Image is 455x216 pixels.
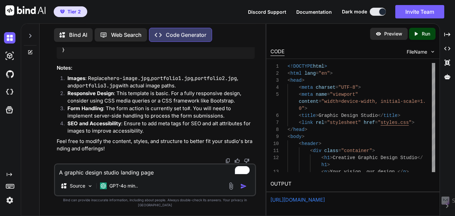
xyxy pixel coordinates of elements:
[62,120,255,135] li: : Ensure to add meta tags for SEO and alt attributes for images to improve accessibility.
[270,197,325,203] a: [URL][DOMAIN_NAME]
[111,31,142,39] p: Web Search
[378,113,384,118] span: </
[187,105,190,112] code: #
[299,141,302,146] span: <
[4,195,15,206] img: settings
[302,120,313,125] span: link
[60,10,65,14] img: premium
[62,75,255,90] li: : Replace , , , and with actual image paths.
[195,75,237,82] code: portfolio2.jpg
[100,183,107,189] img: GPT-4o mini
[62,90,255,105] li: : This template is basic. For a fully responsive design, consider using CSS media queries or a CS...
[321,169,324,174] span: <
[107,75,150,82] code: hero-image.jpg
[244,158,249,163] img: dislike
[319,141,321,146] span: >
[364,120,375,125] span: href
[270,77,279,84] div: 3
[67,105,103,112] strong: Form Handling
[270,63,279,70] div: 1
[288,78,290,83] span: <
[330,155,333,160] span: >
[406,169,409,174] span: >
[67,120,121,127] strong: SEO and Accessibility
[316,113,318,118] span: >
[327,120,361,125] span: "stylesheet"
[270,154,279,161] div: 12
[270,48,285,56] div: CODE
[299,99,319,104] span: content
[324,64,327,69] span: >
[291,78,302,83] span: head
[5,5,46,15] img: Bind AI
[296,8,332,15] button: Documentation
[302,78,304,83] span: >
[302,134,304,139] span: >
[270,119,279,126] div: 7
[321,155,324,160] span: <
[270,126,279,133] div: 8
[225,158,231,163] img: copy
[70,183,85,189] p: Source
[327,162,330,167] span: >
[316,92,327,97] span: name
[336,85,338,90] span: =
[395,5,444,18] button: Invite Team
[151,75,193,82] code: portfolio1.jpg
[57,138,255,153] p: Feel free to modify the content, styles, and structure to better fit your studio's branding and o...
[248,9,286,15] span: Discord Support
[67,75,85,81] strong: Images
[319,71,330,76] span: "en"
[299,106,305,111] span: 0"
[4,50,15,62] img: darkAi-studio
[321,99,426,104] span: "width=device-width, initial-scale=1.
[302,92,313,97] span: meta
[54,6,87,17] button: premiumTier 2
[384,30,402,37] p: Preview
[87,183,93,189] img: Pick Models
[302,113,316,118] span: title
[166,31,206,39] p: Code Generator
[330,169,398,174] span: Your vision, our design.
[4,32,15,44] img: darkChat
[293,127,305,132] span: head
[270,133,279,140] div: 9
[270,147,279,154] div: 11
[270,70,279,77] div: 2
[302,85,313,90] span: meta
[342,8,367,15] span: Dark mode
[270,84,279,91] div: 4
[62,105,255,120] li: : The form action is currently set to . You will need to implement server-side handling to proces...
[227,182,235,190] img: attachment
[407,49,427,55] span: FileName
[288,71,290,76] span: <
[341,148,372,153] span: "container"
[417,155,423,160] span: </
[270,140,279,147] div: 10
[299,92,302,97] span: <
[316,71,318,76] span: =
[313,148,321,153] span: div
[4,68,15,80] img: githubDark
[270,168,279,175] div: 13
[288,134,290,139] span: <
[69,31,87,39] p: Bind AI
[266,176,440,192] h2: OUTPUT
[291,71,302,76] span: html
[316,120,324,125] span: rel
[398,113,400,118] span: >
[235,158,240,163] img: like
[305,127,307,132] span: >
[324,120,327,125] span: =
[324,148,338,153] span: class
[338,85,358,90] span: "UTF-8"
[55,164,255,176] textarea: To enrich screen reader interactions, please activate Accessibility in Grammarly extension settings
[299,120,302,125] span: <
[288,127,293,132] span: </
[313,64,324,69] span: html
[339,148,341,153] span: =
[299,113,302,118] span: <
[299,85,302,90] span: <
[310,148,313,153] span: <
[270,112,279,119] div: 6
